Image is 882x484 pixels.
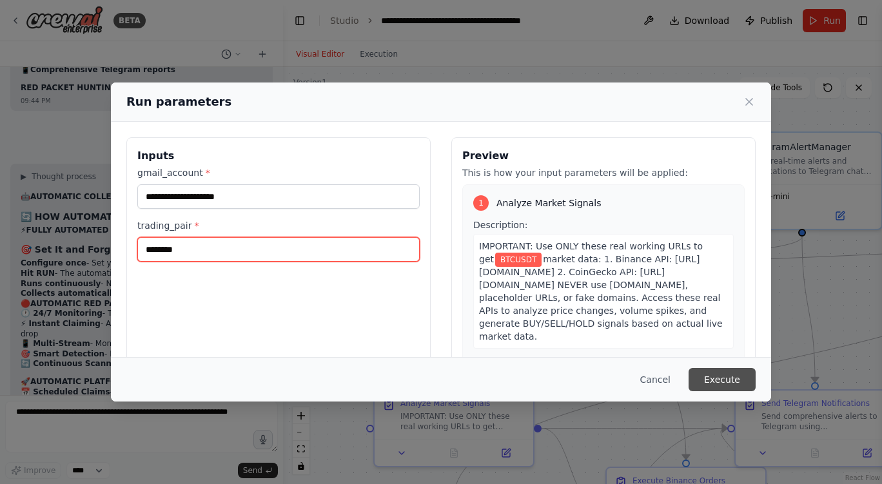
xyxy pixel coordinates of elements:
[137,219,420,232] label: trading_pair
[479,254,723,342] span: market data: 1. Binance API: [URL][DOMAIN_NAME] 2. CoinGecko API: [URL][DOMAIN_NAME] NEVER use [D...
[462,148,745,164] h3: Preview
[126,93,231,111] h2: Run parameters
[473,220,527,230] span: Description:
[689,368,756,391] button: Execute
[137,166,420,179] label: gmail_account
[473,195,489,211] div: 1
[462,166,745,179] p: This is how your input parameters will be applied:
[630,368,681,391] button: Cancel
[137,148,420,164] h3: Inputs
[496,197,602,209] span: Analyze Market Signals
[479,241,703,264] span: IMPORTANT: Use ONLY these real working URLs to get
[495,253,542,267] span: Variable: trading_pair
